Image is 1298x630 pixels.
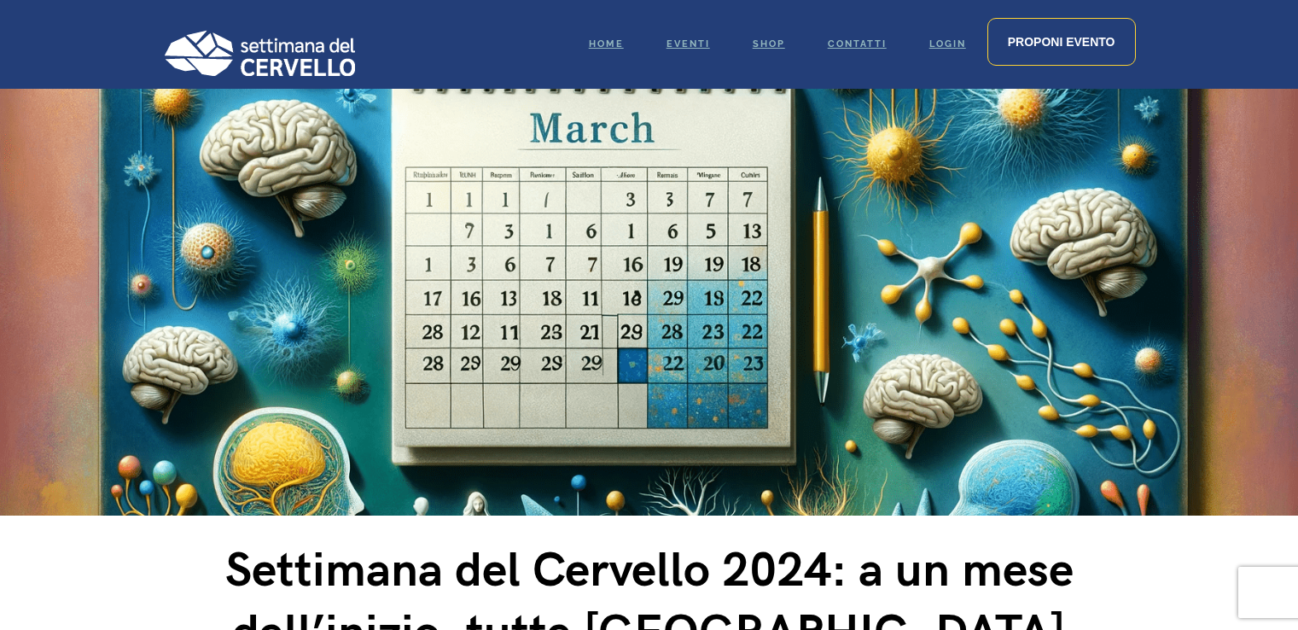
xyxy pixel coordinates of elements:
[828,38,887,50] span: Contatti
[163,30,355,76] img: Logo
[987,18,1136,66] a: Proponi evento
[1008,35,1115,49] span: Proponi evento
[666,38,710,50] span: Eventi
[589,38,624,50] span: Home
[753,38,785,50] span: Shop
[929,38,966,50] span: Login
